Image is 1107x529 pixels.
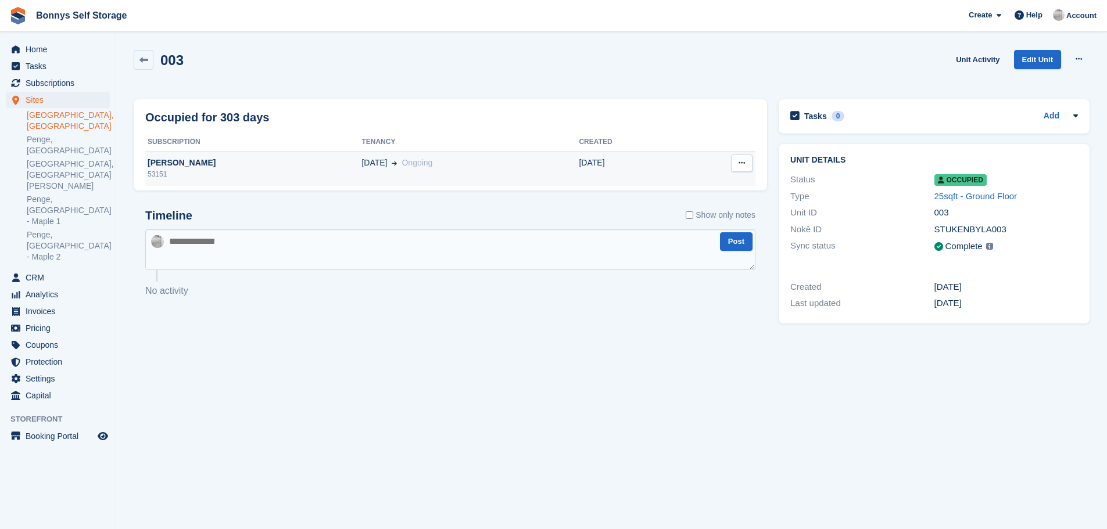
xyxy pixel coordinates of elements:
[986,243,993,250] img: icon-info-grey-7440780725fd019a000dd9b08b2336e03edf1995a4989e88bcd33f0948082b44.svg
[27,159,110,192] a: [GEOGRAPHIC_DATA], [GEOGRAPHIC_DATA][PERSON_NAME]
[10,413,116,425] span: Storefront
[26,58,95,74] span: Tasks
[6,354,110,370] a: menu
[26,354,95,370] span: Protection
[26,92,95,108] span: Sites
[934,280,1078,294] div: [DATE]
[361,157,387,169] span: [DATE]
[945,240,983,253] div: Complete
[6,303,110,319] a: menu
[6,387,110,404] a: menu
[145,157,361,169] div: [PERSON_NAME]
[934,206,1078,219] div: 003
[145,109,269,126] h2: Occupied for 303 days
[790,239,934,254] div: Sync status
[579,151,680,186] td: [DATE]
[6,286,110,303] a: menu
[26,320,95,336] span: Pricing
[27,194,110,227] a: Penge, [GEOGRAPHIC_DATA] - Maple 1
[790,156,1078,165] h2: Unit details
[361,133,579,152] th: Tenancy
[969,9,992,21] span: Create
[96,429,110,443] a: Preview store
[145,169,361,179] div: 53151
[145,209,192,222] h2: Timeline
[26,41,95,57] span: Home
[6,75,110,91] a: menu
[934,174,987,186] span: Occupied
[26,75,95,91] span: Subscriptions
[31,6,131,25] a: Bonnys Self Storage
[934,191,1018,201] a: 25sqft - Ground Floor
[6,269,110,286] a: menu
[402,158,432,167] span: Ongoing
[934,223,1078,236] div: STUKENBYLA003
[804,111,827,121] h2: Tasks
[6,92,110,108] a: menu
[934,297,1078,310] div: [DATE]
[832,111,845,121] div: 0
[790,206,934,219] div: Unit ID
[790,173,934,186] div: Status
[790,223,934,236] div: Nokē ID
[6,58,110,74] a: menu
[720,232,753,251] button: Post
[6,41,110,57] a: menu
[27,110,110,132] a: [GEOGRAPHIC_DATA], [GEOGRAPHIC_DATA]
[686,209,693,221] input: Show only notes
[1014,50,1061,69] a: Edit Unit
[9,7,27,24] img: stora-icon-8386f47178a22dfd0bd8f6a31ec36ba5ce8667c1dd55bd0f319d3a0aa187defe.svg
[26,370,95,387] span: Settings
[26,303,95,319] span: Invoices
[26,428,95,444] span: Booking Portal
[27,229,110,262] a: Penge, [GEOGRAPHIC_DATA] - Maple 2
[1044,110,1059,123] a: Add
[160,52,184,68] h2: 003
[6,370,110,387] a: menu
[686,209,755,221] label: Show only notes
[790,190,934,203] div: Type
[26,286,95,303] span: Analytics
[790,297,934,310] div: Last updated
[145,133,361,152] th: Subscription
[6,337,110,353] a: menu
[151,235,164,248] img: James Bonny
[26,269,95,286] span: CRM
[6,428,110,444] a: menu
[27,134,110,156] a: Penge, [GEOGRAPHIC_DATA]
[1053,9,1065,21] img: James Bonny
[1026,9,1042,21] span: Help
[951,50,1004,69] a: Unit Activity
[1066,10,1097,21] span: Account
[6,320,110,336] a: menu
[26,387,95,404] span: Capital
[26,337,95,353] span: Coupons
[790,280,934,294] div: Created
[145,284,755,298] p: No activity
[579,133,680,152] th: Created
